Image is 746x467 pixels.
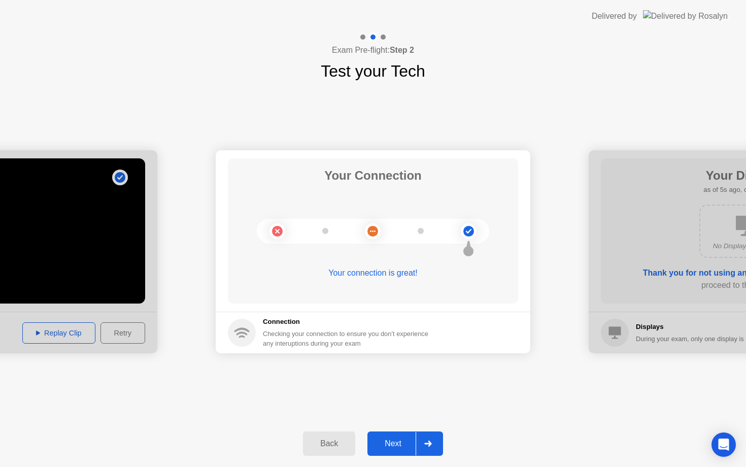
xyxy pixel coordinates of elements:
div: Next [370,439,416,448]
div: Your connection is great! [228,267,518,279]
button: Back [303,431,355,456]
img: Delivered by Rosalyn [643,10,728,22]
div: Open Intercom Messenger [711,432,736,457]
button: Next [367,431,443,456]
h4: Exam Pre-flight: [332,44,414,56]
h1: Test your Tech [321,59,425,83]
div: Delivered by [592,10,637,22]
div: Checking your connection to ensure you don’t experience any interuptions during your exam [263,329,434,348]
b: Step 2 [390,46,414,54]
h1: Your Connection [324,166,422,185]
div: Back [306,439,352,448]
h5: Connection [263,317,434,327]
